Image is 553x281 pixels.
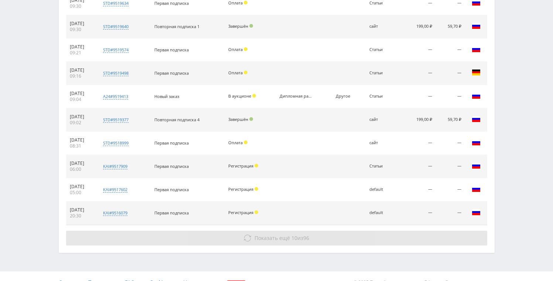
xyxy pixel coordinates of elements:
div: [DATE] [70,44,93,50]
div: default [369,187,393,192]
div: 09:30 [70,3,93,9]
img: rus.png [472,184,481,193]
span: Первая подписка [154,70,189,76]
div: [DATE] [70,207,93,213]
span: В аукционе [228,93,251,99]
span: Новый заказ [154,94,179,99]
span: Оплата [228,140,243,145]
td: — [436,155,465,178]
div: [DATE] [70,114,93,120]
div: 09:04 [70,97,93,102]
span: Первая подписка [154,187,189,192]
td: — [396,132,436,155]
div: Другое [336,94,362,99]
span: Холд [244,71,248,74]
td: 199,00 ₽ [396,15,436,38]
span: Первая подписка [154,140,189,146]
td: — [436,132,465,155]
span: Регистрация [228,186,253,192]
span: Завершён [228,116,248,122]
span: 10 [291,234,297,241]
span: Холд [255,164,258,167]
span: Оплата [228,70,243,75]
span: Первая подписка [154,0,189,6]
div: [DATE] [70,137,93,143]
div: 09:16 [70,73,93,79]
span: Подтвержден [249,24,253,28]
td: — [396,38,436,62]
div: Статьи [369,71,393,75]
button: Показать ещё 10из96 [66,231,487,246]
span: 96 [303,234,309,241]
div: сайт [369,140,393,145]
img: deu.png [472,68,481,77]
span: Холд [252,94,256,98]
div: 20:30 [70,213,93,219]
span: Завершён [228,23,248,29]
span: Холд [255,187,258,191]
td: — [436,38,465,62]
div: a24#9519413 [103,94,128,99]
span: Повторная подписка 1 [154,24,199,29]
div: kai#9517602 [103,187,127,193]
div: 05:00 [70,190,93,196]
div: Статьи [369,164,393,169]
td: — [396,202,436,225]
div: [DATE] [70,184,93,190]
img: rus.png [472,115,481,123]
img: rus.png [472,45,481,54]
div: kai#9516079 [103,210,127,216]
td: — [436,62,465,85]
span: Холд [255,210,258,214]
span: из [255,234,309,241]
div: Дипломная работа [280,94,313,99]
img: rus.png [472,208,481,217]
span: Холд [244,1,248,4]
td: — [436,178,465,202]
div: std#9519640 [103,24,129,30]
span: Холд [244,140,248,144]
div: 09:30 [70,27,93,33]
div: [DATE] [70,21,93,27]
td: — [396,62,436,85]
div: [DATE] [70,160,93,166]
div: 08:31 [70,143,93,149]
td: — [436,85,465,108]
td: 199,00 ₽ [396,108,436,132]
span: Регистрация [228,163,253,169]
div: Статьи [369,94,393,99]
td: — [396,155,436,178]
div: 09:02 [70,120,93,126]
span: Холд [244,47,248,51]
div: std#9519377 [103,117,129,123]
div: Статьи [369,47,393,52]
div: std#9518999 [103,140,129,146]
div: [DATE] [70,67,93,73]
td: 59,70 ₽ [436,108,465,132]
div: std#9519574 [103,47,129,53]
span: Первая подписка [154,163,189,169]
td: 59,70 ₽ [436,15,465,38]
td: — [396,85,436,108]
span: Повторная подписка 4 [154,117,199,122]
span: Первая подписка [154,47,189,53]
span: Регистрация [228,210,253,215]
div: сайт [369,117,393,122]
div: std#9519634 [103,0,129,6]
div: 06:00 [70,166,93,172]
span: Показать ещё [255,234,290,241]
img: rus.png [472,21,481,30]
div: Статьи [369,1,393,6]
span: Первая подписка [154,210,189,216]
div: 09:21 [70,50,93,56]
img: rus.png [472,91,481,100]
td: — [436,202,465,225]
div: сайт [369,24,393,29]
span: Подтвержден [249,117,253,121]
div: kai#9517909 [103,163,127,169]
img: rus.png [472,161,481,170]
td: — [396,178,436,202]
div: [DATE] [70,91,93,97]
img: rus.png [472,138,481,147]
span: Оплата [228,47,243,52]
